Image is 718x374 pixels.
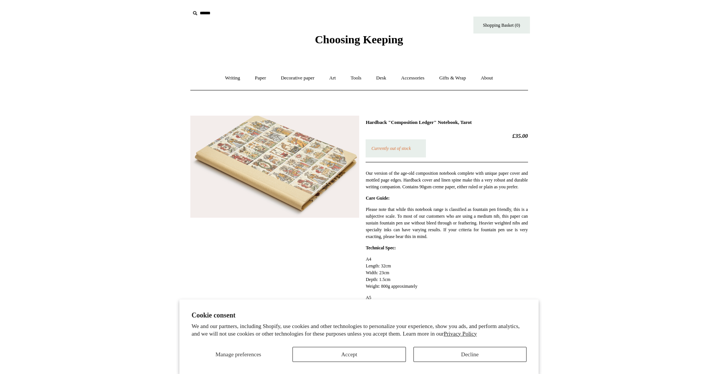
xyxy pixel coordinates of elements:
[432,68,473,88] a: Gifts & Wrap
[366,245,396,250] strong: Technical Spec:
[191,311,527,319] h2: Cookie consent
[366,195,389,201] strong: Care Guide:
[191,323,527,337] p: We and our partners, including Shopify, use cookies and other technologies to personalize your ex...
[366,206,528,240] p: Please note that while this notebook range is classified as fountain pen friendly, this is a subj...
[394,68,431,88] a: Accessories
[474,68,500,88] a: About
[366,119,528,125] h1: Hardback "Composition Ledger" Notebook, Tarot
[274,68,321,88] a: Decorative paper
[366,294,528,328] p: A5 Length: 23cm Width: 17cm Depth: 1.5cm Weight: 415g approximately
[366,133,528,139] h2: £35.00
[292,347,406,362] button: Accept
[366,256,528,290] p: A4 Length: 32cm Width: 23cm Depth: 1.5cm Weight: 800g approximately
[315,39,403,44] a: Choosing Keeping
[473,17,530,34] a: Shopping Basket (0)
[190,116,359,218] img: Hardback "Composition Ledger" Notebook, Tarot
[218,68,247,88] a: Writing
[444,331,477,337] a: Privacy Policy
[344,68,368,88] a: Tools
[413,347,527,362] button: Decline
[366,170,528,190] p: Our version of the age-old composition notebook complete with unique paper cover and mottled page...
[315,33,403,46] span: Choosing Keeping
[191,347,285,362] button: Manage preferences
[323,68,343,88] a: Art
[248,68,273,88] a: Paper
[371,146,411,151] em: Currently out of stock
[369,68,393,88] a: Desk
[216,351,261,357] span: Manage preferences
